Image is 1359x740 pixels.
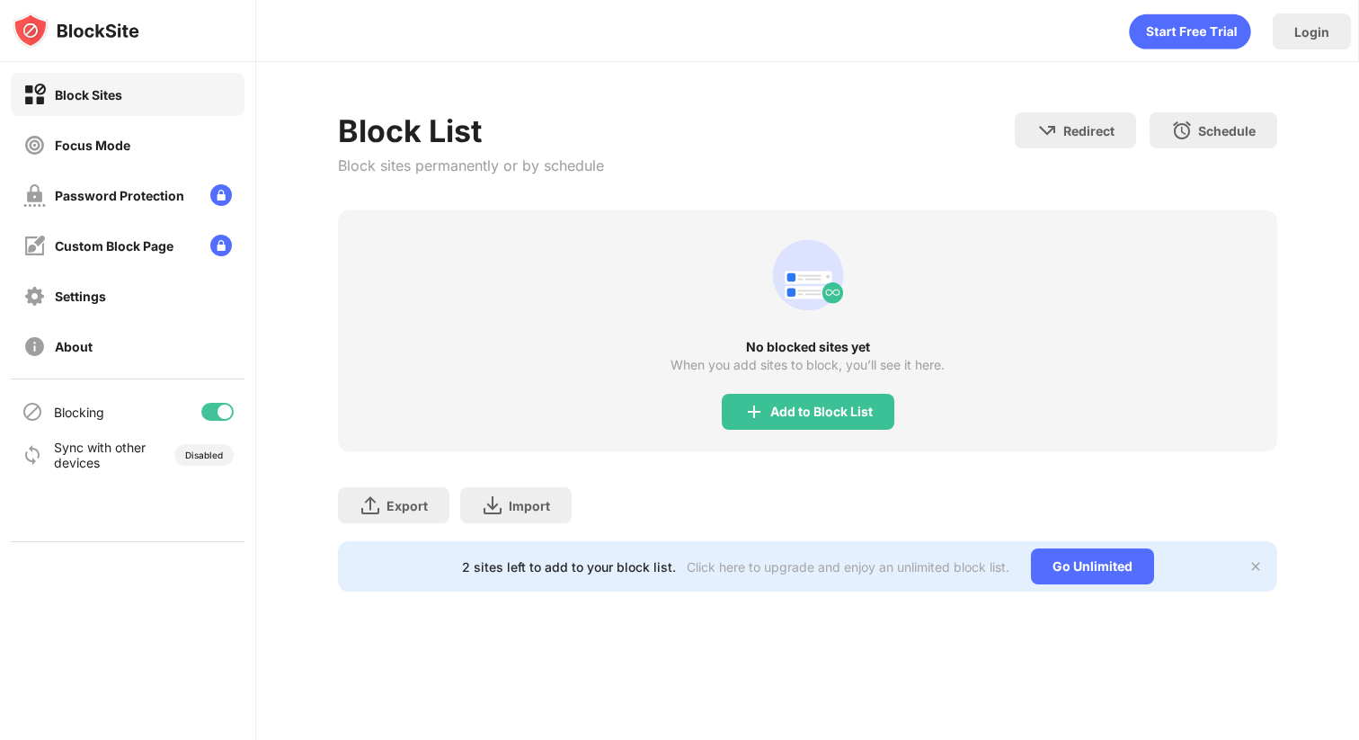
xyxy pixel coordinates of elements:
[210,235,232,256] img: lock-menu.svg
[22,401,43,423] img: blocking-icon.svg
[338,112,604,149] div: Block List
[55,138,130,153] div: Focus Mode
[23,184,46,207] img: password-protection-off.svg
[55,339,93,354] div: About
[185,450,223,460] div: Disabled
[386,498,428,513] div: Export
[210,184,232,206] img: lock-menu.svg
[55,238,173,254] div: Custom Block Page
[671,358,945,372] div: When you add sites to block, you’ll see it here.
[54,440,147,470] div: Sync with other devices
[509,498,550,513] div: Import
[338,156,604,174] div: Block sites permanently or by schedule
[55,188,184,203] div: Password Protection
[23,134,46,156] img: focus-off.svg
[1063,123,1115,138] div: Redirect
[23,84,46,106] img: block-on.svg
[23,235,46,257] img: customize-block-page-off.svg
[1198,123,1256,138] div: Schedule
[770,405,873,419] div: Add to Block List
[23,335,46,358] img: about-off.svg
[22,444,43,466] img: sync-icon.svg
[462,559,676,575] div: 2 sites left to add to your block list.
[54,405,104,420] div: Blocking
[23,285,46,308] img: settings-off.svg
[765,232,851,318] div: animation
[55,87,122,103] div: Block Sites
[13,13,139,49] img: logo-blocksite.svg
[1129,13,1251,49] div: animation
[687,559,1009,575] div: Click here to upgrade and enjoy an unlimited block list.
[338,340,1278,354] div: No blocked sites yet
[1294,24,1329,40] div: Login
[55,289,106,304] div: Settings
[1248,559,1263,574] img: x-button.svg
[1031,548,1154,584] div: Go Unlimited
